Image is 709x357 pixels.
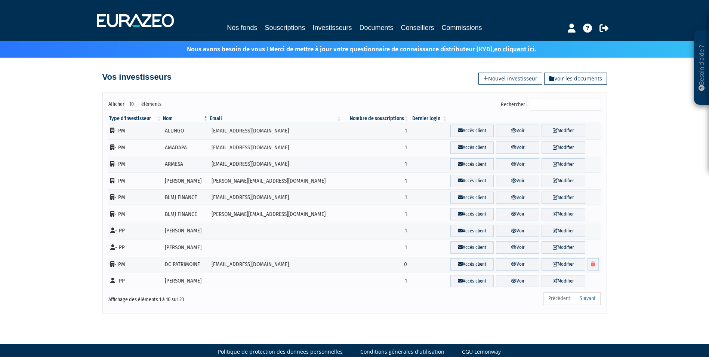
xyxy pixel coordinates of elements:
[265,22,305,33] a: Souscriptions
[162,223,209,239] td: [PERSON_NAME]
[410,115,448,122] th: Dernier login : activer pour trier la colonne par ordre croissant
[530,98,601,111] input: Rechercher :
[450,141,494,154] a: Accès client
[450,225,494,237] a: Accès client
[450,175,494,187] a: Accès client
[102,73,172,82] h4: Vos investisseurs
[108,223,162,239] td: - PP
[496,125,539,137] a: Voir
[496,208,539,220] a: Voir
[542,158,585,171] a: Modifier
[496,141,539,154] a: Voir
[360,348,444,356] a: Conditions générales d'utilisation
[162,122,209,139] td: ALUNGO
[108,206,162,223] td: - PM
[496,275,539,287] a: Voir
[442,22,482,33] a: Commissions
[108,122,162,139] td: - PM
[312,22,352,34] a: Investisseurs
[450,158,494,171] a: Accès client
[97,14,174,27] img: 1732889491-logotype_eurazeo_blanc_rvb.png
[450,241,494,254] a: Accès client
[162,189,209,206] td: BLMJ FINANCE
[209,206,342,223] td: [PERSON_NAME][EMAIL_ADDRESS][DOMAIN_NAME]
[162,139,209,156] td: AMADAPA
[209,256,342,273] td: [EMAIL_ADDRESS][DOMAIN_NAME]
[108,256,162,273] td: - PM
[162,273,209,290] td: [PERSON_NAME]
[209,139,342,156] td: [EMAIL_ADDRESS][DOMAIN_NAME]
[542,192,585,204] a: Modifier
[108,173,162,189] td: - PM
[478,73,542,85] a: Nouvel investisseur
[342,139,410,156] td: 1
[342,206,410,223] td: 1
[542,275,585,287] a: Modifier
[588,258,599,271] a: Supprimer
[209,115,342,122] th: Email : activer pour trier la colonne par ordre croissant
[342,156,410,173] td: 1
[450,208,494,220] a: Accès client
[108,115,162,122] th: Type d'investisseur : activer pour trier la colonne par ordre croissant
[448,115,601,122] th: &nbsp;
[496,192,539,204] a: Voir
[124,98,141,111] select: Afficheréléments
[401,22,434,33] a: Conseillers
[342,239,410,256] td: 1
[450,275,494,287] a: Accès client
[501,98,601,111] label: Rechercher :
[342,273,410,290] td: 1
[697,34,706,101] p: Besoin d'aide ?
[542,225,585,237] a: Modifier
[108,156,162,173] td: - PM
[342,256,410,273] td: 0
[542,208,585,220] a: Modifier
[108,98,161,111] label: Afficher éléments
[342,223,410,239] td: 1
[227,22,257,33] a: Nos fonds
[450,258,494,271] a: Accès client
[162,256,209,273] td: DC PATRIMOINE
[162,115,209,122] th: Nom : activer pour trier la colonne par ordre d&eacute;croissant
[162,156,209,173] td: ARMESA
[496,241,539,254] a: Voir
[342,173,410,189] td: 1
[450,125,494,137] a: Accès client
[496,225,539,237] a: Voir
[494,45,536,53] a: en cliquant ici.
[342,189,410,206] td: 1
[108,292,307,303] div: Affichage des éléments 1 à 10 sur 23
[108,273,162,290] td: - PP
[165,43,536,54] p: Nous avons besoin de vous ! Merci de mettre à jour votre questionnaire de connaissance distribute...
[542,175,585,187] a: Modifier
[108,189,162,206] td: - PM
[496,258,539,271] a: Voir
[542,258,585,271] a: Modifier
[209,122,342,139] td: [EMAIL_ADDRESS][DOMAIN_NAME]
[542,141,585,154] a: Modifier
[360,22,394,33] a: Documents
[496,158,539,171] a: Voir
[108,139,162,156] td: - PM
[209,189,342,206] td: [EMAIL_ADDRESS][DOMAIN_NAME]
[342,115,410,122] th: Nombre de souscriptions : activer pour trier la colonne par ordre croissant
[218,348,343,356] a: Politique de protection des données personnelles
[162,206,209,223] td: BLMJ FINANCE
[162,173,209,189] td: [PERSON_NAME]
[542,125,585,137] a: Modifier
[162,239,209,256] td: [PERSON_NAME]
[209,156,342,173] td: [EMAIL_ADDRESS][DOMAIN_NAME]
[342,122,410,139] td: 1
[462,348,501,356] a: CGU Lemonway
[496,175,539,187] a: Voir
[542,241,585,254] a: Modifier
[108,239,162,256] td: - PP
[544,73,607,85] a: Voir les documents
[450,192,494,204] a: Accès client
[575,292,601,305] a: Suivant
[209,173,342,189] td: [PERSON_NAME][EMAIL_ADDRESS][DOMAIN_NAME]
